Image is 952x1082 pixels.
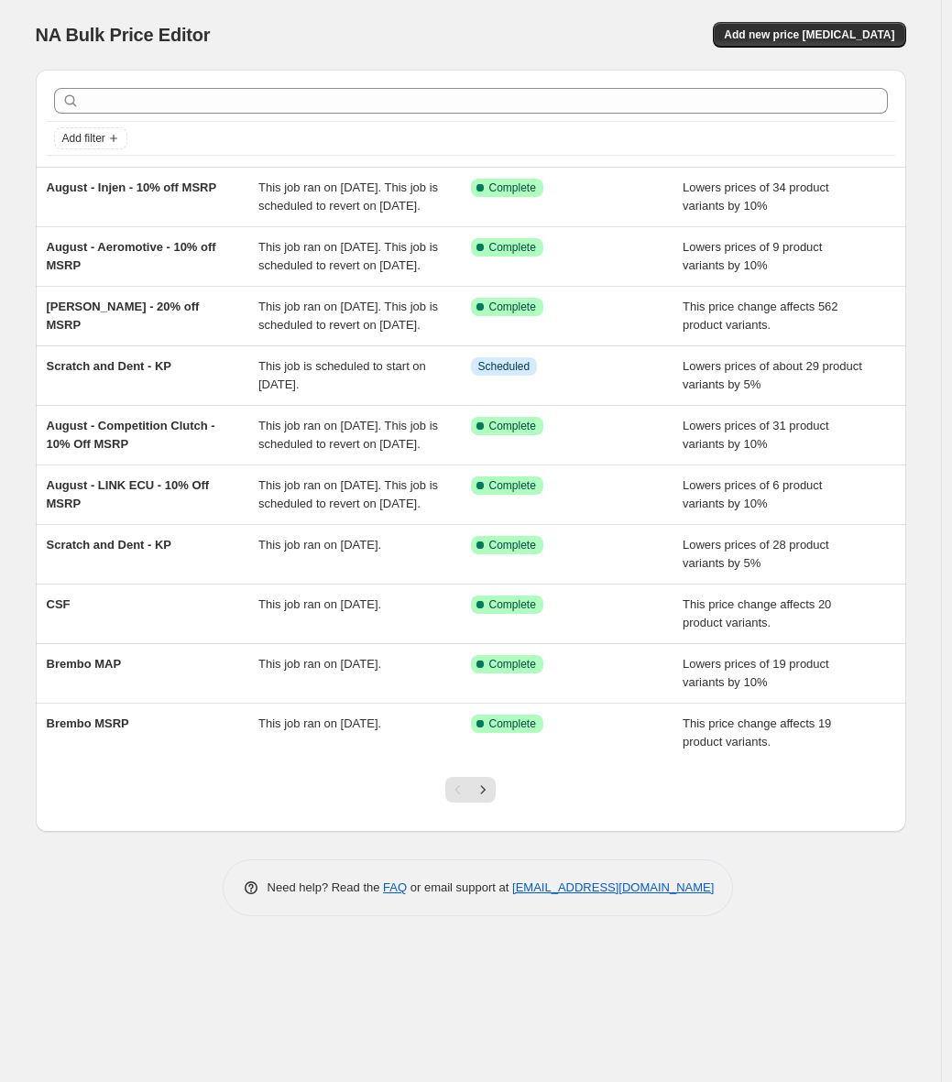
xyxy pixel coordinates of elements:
[512,880,714,894] a: [EMAIL_ADDRESS][DOMAIN_NAME]
[268,880,384,894] span: Need help? Read the
[489,716,536,731] span: Complete
[258,180,438,213] span: This job ran on [DATE]. This job is scheduled to revert on [DATE].
[62,131,105,146] span: Add filter
[36,25,211,45] span: NA Bulk Price Editor
[258,716,381,730] span: This job ran on [DATE].
[47,657,122,671] span: Brembo MAP
[258,538,381,552] span: This job ran on [DATE].
[724,27,894,42] span: Add new price [MEDICAL_DATA]
[258,657,381,671] span: This job ran on [DATE].
[407,880,512,894] span: or email support at
[489,300,536,314] span: Complete
[489,597,536,612] span: Complete
[489,419,536,433] span: Complete
[258,419,438,451] span: This job ran on [DATE]. This job is scheduled to revert on [DATE].
[47,716,129,730] span: Brembo MSRP
[258,300,438,332] span: This job ran on [DATE]. This job is scheduled to revert on [DATE].
[47,359,172,373] span: Scratch and Dent - KP
[54,127,127,149] button: Add filter
[683,478,822,510] span: Lowers prices of 6 product variants by 10%
[683,716,831,749] span: This price change affects 19 product variants.
[683,419,829,451] span: Lowers prices of 31 product variants by 10%
[47,180,217,194] span: August - Injen - 10% off MSRP
[683,180,829,213] span: Lowers prices of 34 product variants by 10%
[47,597,71,611] span: CSF
[489,180,536,195] span: Complete
[713,22,905,48] button: Add new price [MEDICAL_DATA]
[683,657,829,689] span: Lowers prices of 19 product variants by 10%
[489,478,536,493] span: Complete
[489,538,536,552] span: Complete
[470,777,496,803] button: Next
[683,597,831,629] span: This price change affects 20 product variants.
[383,880,407,894] a: FAQ
[683,359,862,391] span: Lowers prices of about 29 product variants by 5%
[47,478,210,510] span: August - LINK ECU - 10% Off MSRP
[258,359,426,391] span: This job is scheduled to start on [DATE].
[683,240,822,272] span: Lowers prices of 9 product variants by 10%
[47,240,216,272] span: August - Aeromotive - 10% off MSRP
[258,478,438,510] span: This job ran on [DATE]. This job is scheduled to revert on [DATE].
[47,300,200,332] span: [PERSON_NAME] - 20% off MSRP
[683,538,829,570] span: Lowers prices of 28 product variants by 5%
[445,777,496,803] nav: Pagination
[489,240,536,255] span: Complete
[683,300,838,332] span: This price change affects 562 product variants.
[258,597,381,611] span: This job ran on [DATE].
[489,657,536,672] span: Complete
[478,359,531,374] span: Scheduled
[47,419,215,451] span: August - Competition Clutch - 10% Off MSRP
[47,538,172,552] span: Scratch and Dent - KP
[258,240,438,272] span: This job ran on [DATE]. This job is scheduled to revert on [DATE].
